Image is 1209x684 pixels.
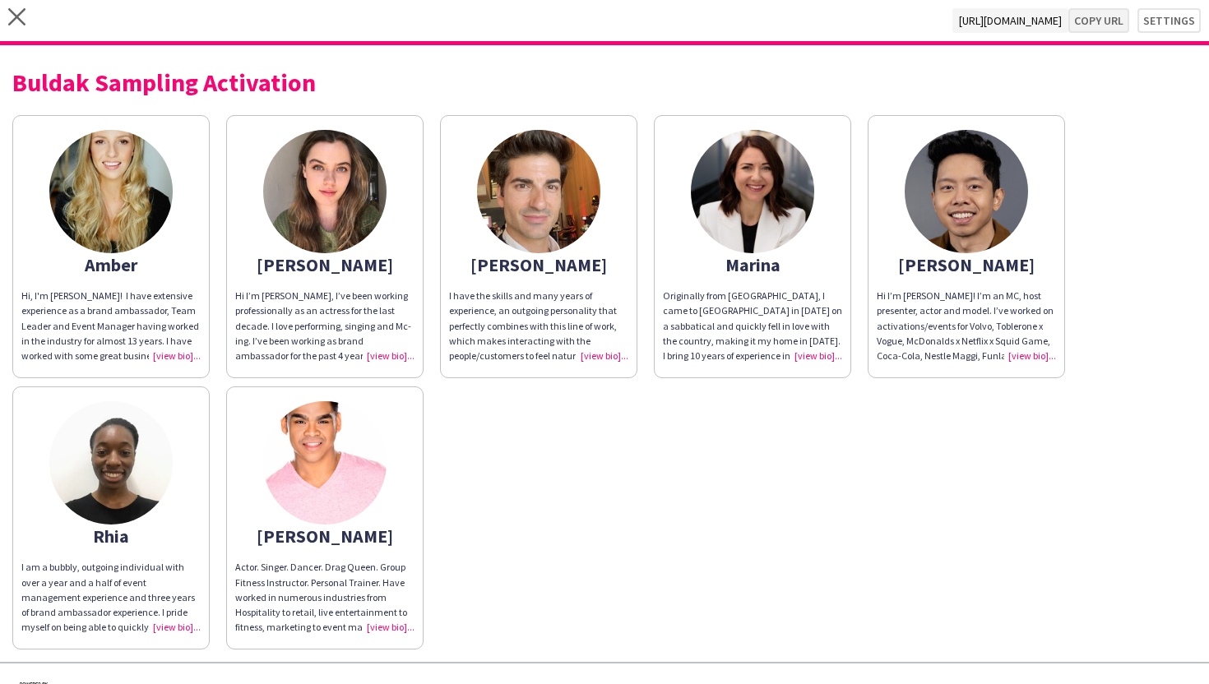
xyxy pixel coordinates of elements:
img: thumb-670c74e632071.jpeg [905,130,1028,253]
img: thumb-5e5f8fbd80aa5.jpg [49,130,173,253]
div: Amber [21,257,201,272]
div: [PERSON_NAME] [449,257,628,272]
div: Marina [663,257,842,272]
img: thumb-66a738fc573c2.jpeg [49,401,173,525]
span: Hi I’m [PERSON_NAME], I’ve been working professionally as an actress for the last decade. I love ... [235,289,414,391]
img: thumb-61a1aec44119d.jpeg [263,130,387,253]
span: Originally from [GEOGRAPHIC_DATA], I came to [GEOGRAPHIC_DATA] in [DATE] on a sabbatical and quic... [663,289,842,541]
div: I’ve done several health bar and chocolate bar campaigns including managing a personalised Magnum... [21,560,201,635]
div: [PERSON_NAME] [877,257,1056,272]
img: thumb-5e5f16be2d30b.jpg [263,401,387,525]
div: Hi I’m [PERSON_NAME]! I’m an MC, host presenter, actor and model. I’ve worked on activations/even... [877,289,1056,363]
img: thumb-65cd989f151fb.jpeg [477,130,600,253]
button: Settings [1137,8,1201,33]
div: Rhia [21,529,201,543]
span: [URL][DOMAIN_NAME] [952,8,1068,33]
div: I have the skills and many years of experience, an outgoing personality that perfectly combines w... [449,289,628,363]
span: Hi, I'm [PERSON_NAME]! I have extensive experience as a brand ambassador, Team Leader and Event M... [21,289,199,391]
div: [PERSON_NAME] [235,529,415,543]
div: Buldak Sampling Activation [12,70,1197,95]
button: Copy url [1068,8,1129,33]
img: thumb-6883db2d0f55d.jpg [691,130,814,253]
div: [PERSON_NAME] [235,257,415,272]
